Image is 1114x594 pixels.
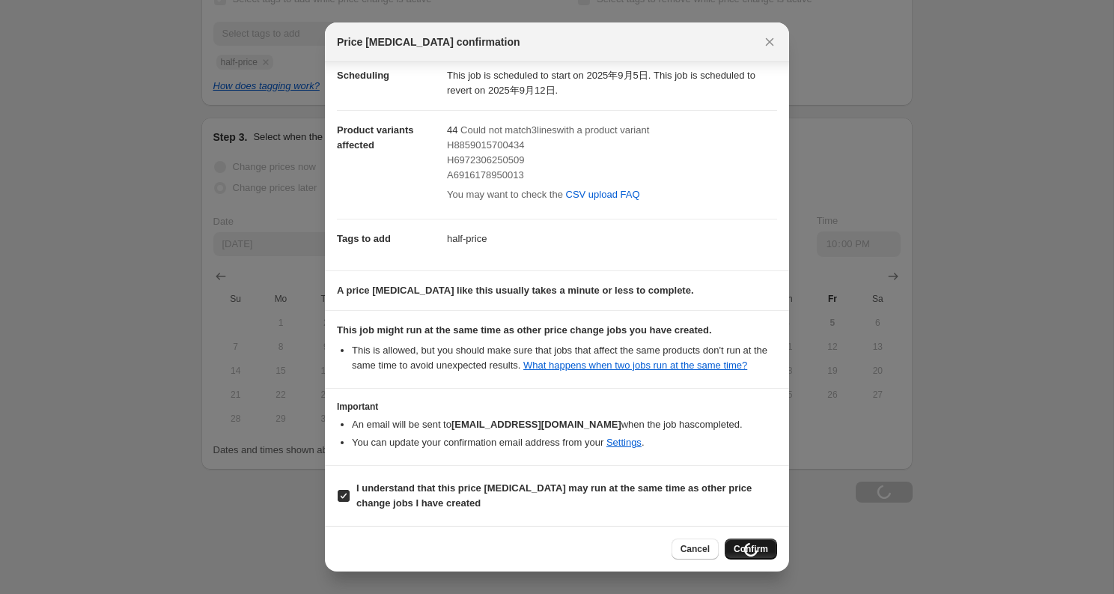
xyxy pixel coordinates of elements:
b: [EMAIL_ADDRESS][DOMAIN_NAME] [451,419,621,430]
span: You may want to check the [447,189,563,200]
a: CSV upload FAQ [557,183,649,207]
span: Price [MEDICAL_DATA] confirmation [337,34,520,49]
b: I understand that this price [MEDICAL_DATA] may run at the same time as other price change jobs I... [356,482,752,509]
dd: This job is scheduled to start on 2025年9月5日. This job is scheduled to revert on 2025年9月12日. [447,56,777,110]
button: Cancel [672,539,719,560]
span: A6916178950013 [447,169,524,181]
a: What happens when two jobs run at the same time? [523,360,747,371]
span: Scheduling [337,70,389,81]
li: You can update your confirmation email address from your . [352,435,777,450]
span: Tags to add [337,233,391,244]
span: H8859015700434 [447,139,524,151]
span: H6972306250509 [447,154,524,166]
b: A price [MEDICAL_DATA] like this usually takes a minute or less to complete. [337,285,694,296]
dd: half-price [447,219,777,258]
span: CSV upload FAQ [566,187,640,202]
b: This job might run at the same time as other price change jobs you have created. [337,324,712,336]
li: An email will be sent to when the job has completed . [352,417,777,432]
span: Could not match 3 line s with a product variant [460,124,649,136]
a: Settings [606,437,642,448]
li: This is allowed, but you should make sure that jobs that affect the same products don ' t run at ... [352,343,777,373]
span: Cancel [681,543,710,555]
button: Close [759,31,780,52]
span: Product variants affected [337,124,414,151]
div: 44 [447,123,777,207]
h3: Important [337,401,777,413]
